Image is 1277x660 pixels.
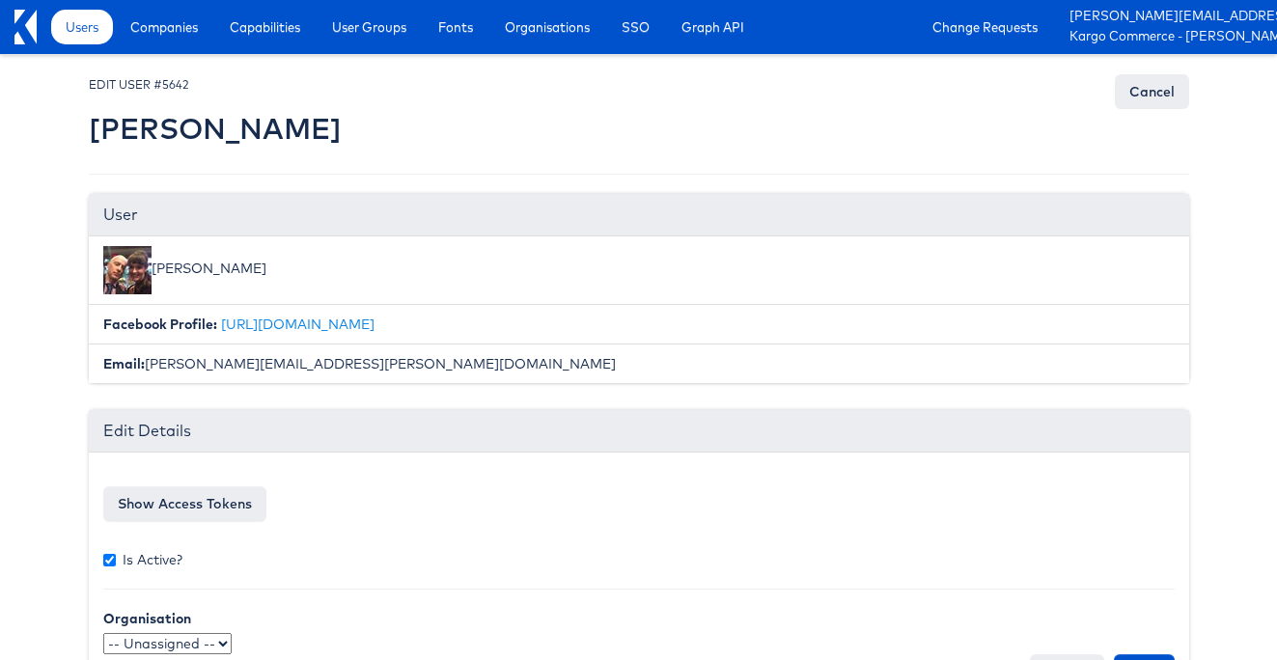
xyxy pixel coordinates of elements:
span: Fonts [438,17,473,37]
span: Organisations [505,17,590,37]
label: Organisation [103,609,191,628]
span: Companies [130,17,198,37]
span: SSO [622,17,650,37]
a: Capabilities [215,10,315,44]
li: [PERSON_NAME] [89,236,1189,305]
a: User Groups [318,10,421,44]
button: Show Access Tokens [103,486,266,521]
span: User Groups [332,17,406,37]
span: Users [66,17,98,37]
a: SSO [607,10,664,44]
span: Graph API [681,17,744,37]
a: Fonts [424,10,487,44]
small: EDIT USER #5642 [89,77,189,92]
a: Users [51,10,113,44]
a: Organisations [490,10,604,44]
div: User [89,194,1189,236]
img: picture [103,246,152,294]
li: [PERSON_NAME][EMAIL_ADDRESS][PERSON_NAME][DOMAIN_NAME] [89,344,1189,383]
b: Email: [103,355,145,372]
a: [URL][DOMAIN_NAME] [221,316,375,333]
a: [PERSON_NAME][EMAIL_ADDRESS][PERSON_NAME][DOMAIN_NAME] [1069,7,1263,27]
a: Graph API [667,10,759,44]
a: Kargo Commerce - [PERSON_NAME] [1069,27,1263,47]
a: Cancel [1115,74,1189,109]
label: Is Active? [103,550,182,569]
span: Capabilities [230,17,300,37]
a: Companies [116,10,212,44]
b: Facebook Profile: [103,316,217,333]
div: Edit Details [89,410,1189,453]
a: Change Requests [918,10,1052,44]
h2: [PERSON_NAME] [89,113,342,145]
input: Is Active? [103,554,116,566]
